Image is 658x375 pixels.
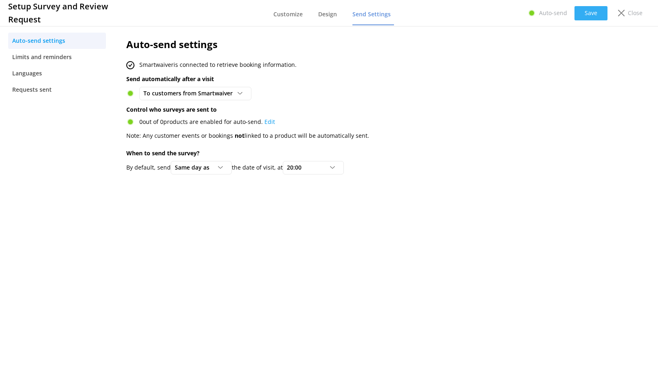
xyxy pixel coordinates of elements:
p: Auto-send [539,9,567,18]
p: 0 out of 0 products are enabled for auto-send. [139,117,275,126]
button: Save [574,6,607,20]
a: Languages [8,65,106,82]
span: Languages [12,69,42,78]
a: Limits and reminders [8,49,106,65]
a: Requests sent [8,82,106,98]
b: not [235,132,244,139]
p: Send automatically after a visit [126,75,563,84]
span: Limits and reminders [12,53,72,62]
p: When to send the survey? [126,149,563,158]
span: Auto-send settings [12,36,65,45]
p: By default, send [126,163,171,172]
span: 20:00 [287,163,306,172]
h2: Auto-send settings [126,37,563,52]
span: Same day as [175,163,214,172]
p: Control who surveys are sent to [126,105,563,114]
span: Requests sent [12,85,52,94]
p: Smartwaiver is connected to retrieve booking information. [139,60,297,69]
span: Customize [273,10,303,18]
p: Note: Any customer events or bookings linked to a product will be automatically sent. [126,131,563,140]
a: Edit [264,118,275,126]
a: Auto-send settings [8,33,106,49]
span: Send Settings [352,10,391,18]
span: To customers from Smartwaiver [143,89,238,98]
p: Close [628,9,643,18]
p: the date of visit, at [232,163,283,172]
span: Design [318,10,337,18]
